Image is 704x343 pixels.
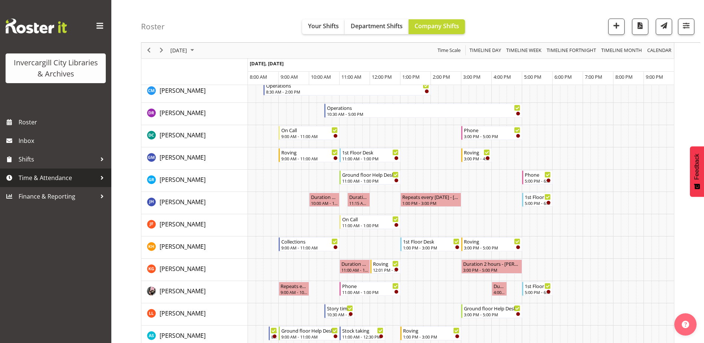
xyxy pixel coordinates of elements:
[327,304,353,312] div: Story time
[415,22,459,30] span: Company Shifts
[464,133,520,139] div: 3:00 PM - 5:00 PM
[461,304,522,318] div: Lynette Lockett"s event - Ground floor Help Desk Begin From Wednesday, October 8, 2025 at 3:00:00...
[281,282,307,290] div: Repeats every [DATE] - [PERSON_NAME]
[342,215,399,223] div: On Call
[370,259,400,274] div: Katie Greene"s event - Roving Begin From Wednesday, October 8, 2025 at 12:01:00 PM GMT+13:00 Ends...
[160,309,206,318] a: [PERSON_NAME]
[324,104,522,118] div: Debra Robinson"s event - Operations Begin From Wednesday, October 8, 2025 at 10:30:00 AM GMT+13:0...
[141,236,248,259] td: Kaela Harley resource
[281,327,338,334] div: Ground floor Help Desk
[585,73,602,80] span: 7:00 PM
[160,287,206,295] a: [PERSON_NAME]
[144,46,154,55] button: Previous
[494,282,505,290] div: Duration 0 hours - [PERSON_NAME]
[464,148,490,156] div: Roving
[141,192,248,214] td: Jillian Hunter resource
[461,237,522,251] div: Kaela Harley"s event - Roving Begin From Wednesday, October 8, 2025 at 3:00:00 PM GMT+13:00 Ends ...
[464,156,490,161] div: 3:00 PM - 4:00 PM
[160,86,206,95] a: [PERSON_NAME]
[400,326,461,340] div: Mandy Stenton"s event - Roving Begin From Wednesday, October 8, 2025 at 1:00:00 PM GMT+13:00 Ends...
[141,303,248,326] td: Lynette Lockett resource
[403,334,459,340] div: 1:00 PM - 3:00 PM
[266,89,429,95] div: 8:30 AM - 2:00 PM
[546,46,597,55] span: Timeline Fortnight
[463,267,520,273] div: 3:00 PM - 5:00 PM
[525,282,551,290] div: 1st Floor Desk
[309,193,340,207] div: Jillian Hunter"s event - Duration 1 hours - Jillian Hunter Begin From Wednesday, October 8, 2025 ...
[402,193,459,200] div: Repeats every [DATE] - [PERSON_NAME]
[461,126,522,140] div: Donald Cunningham"s event - Phone Begin From Wednesday, October 8, 2025 at 3:00:00 PM GMT+13:00 E...
[311,193,338,200] div: Duration 1 hours - [PERSON_NAME]
[160,175,206,184] a: [PERSON_NAME]
[279,126,340,140] div: Donald Cunningham"s event - On Call Begin From Wednesday, October 8, 2025 at 9:00:00 AM GMT+13:00...
[281,133,338,139] div: 9:00 AM - 11:00 AM
[271,327,277,334] div: Newspapers
[463,260,520,267] div: Duration 2 hours - [PERSON_NAME]
[492,282,507,296] div: Keyu Chen"s event - Duration 0 hours - Keyu Chen Begin From Wednesday, October 8, 2025 at 4:00:00...
[143,43,155,58] div: previous period
[250,60,284,67] span: [DATE], [DATE]
[341,73,361,80] span: 11:00 AM
[342,178,399,184] div: 11:00 AM - 1:00 PM
[271,334,277,340] div: 8:40 AM - 9:00 AM
[281,73,298,80] span: 9:00 AM
[279,148,340,162] div: Gabriel McKay Smith"s event - Roving Begin From Wednesday, October 8, 2025 at 9:00:00 AM GMT+13:0...
[160,242,206,251] span: [PERSON_NAME]
[682,321,689,328] img: help-xxl-2.png
[281,148,338,156] div: Roving
[524,73,541,80] span: 5:00 PM
[170,46,188,55] span: [DATE]
[461,259,522,274] div: Katie Greene"s event - Duration 2 hours - Katie Greene Begin From Wednesday, October 8, 2025 at 3...
[690,146,704,197] button: Feedback - Show survey
[373,267,399,273] div: 12:01 PM - 1:00 PM
[160,220,206,229] a: [PERSON_NAME]
[13,57,98,79] div: Invercargill City Libraries & Archives
[464,304,520,312] div: Ground floor Help Desk
[279,282,309,296] div: Keyu Chen"s event - Repeats every wednesday - Keyu Chen Begin From Wednesday, October 8, 2025 at ...
[656,19,672,35] button: Send a list of all shifts for the selected filtered period to all rostered employees.
[160,220,206,228] span: [PERSON_NAME]
[141,103,248,125] td: Debra Robinson resource
[505,46,542,55] span: Timeline Week
[409,19,465,34] button: Company Shifts
[525,193,551,200] div: 1st Floor Desk
[646,46,672,55] span: calendar
[494,73,511,80] span: 4:00 PM
[433,73,450,80] span: 2:00 PM
[141,125,248,147] td: Donald Cunningham resource
[632,19,648,35] button: Download a PDF of the roster for the current day
[19,135,108,146] span: Inbox
[461,148,492,162] div: Gabriel McKay Smith"s event - Roving Begin From Wednesday, October 8, 2025 at 3:00:00 PM GMT+13:0...
[372,73,392,80] span: 12:00 PM
[525,178,551,184] div: 5:00 PM - 6:00 PM
[160,86,206,95] span: [PERSON_NAME]
[6,19,67,33] img: Rosterit website logo
[160,131,206,139] span: [PERSON_NAME]
[160,331,206,340] span: [PERSON_NAME]
[464,238,520,245] div: Roving
[469,46,502,55] span: Timeline Day
[160,287,206,295] span: [PERSON_NAME]
[340,170,400,184] div: Grace Roscoe-Squires"s event - Ground floor Help Desk Begin From Wednesday, October 8, 2025 at 11...
[281,334,338,340] div: 9:00 AM - 11:00 AM
[281,289,307,295] div: 9:00 AM - 10:00 AM
[160,109,206,117] span: [PERSON_NAME]
[600,46,644,55] button: Timeline Month
[342,171,399,178] div: Ground floor Help Desk
[349,193,369,200] div: Duration 0 hours - [PERSON_NAME]
[281,126,338,134] div: On Call
[342,327,383,334] div: Stock taking
[141,259,248,281] td: Katie Greene resource
[340,326,385,340] div: Mandy Stenton"s event - Stock taking Begin From Wednesday, October 8, 2025 at 11:00:00 AM GMT+13:...
[160,153,206,162] a: [PERSON_NAME]
[400,193,461,207] div: Jillian Hunter"s event - Repeats every wednesday - Jillian Hunter Begin From Wednesday, October 8...
[266,82,429,89] div: Operations
[525,200,551,206] div: 5:00 PM - 6:00 PM
[342,156,399,161] div: 11:00 AM - 1:00 PM
[160,331,206,340] a: [PERSON_NAME]
[141,170,248,192] td: Grace Roscoe-Squires resource
[694,154,700,180] span: Feedback
[250,73,267,80] span: 8:00 AM
[340,259,370,274] div: Katie Greene"s event - Duration 1 hours - Katie Greene Begin From Wednesday, October 8, 2025 at 1...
